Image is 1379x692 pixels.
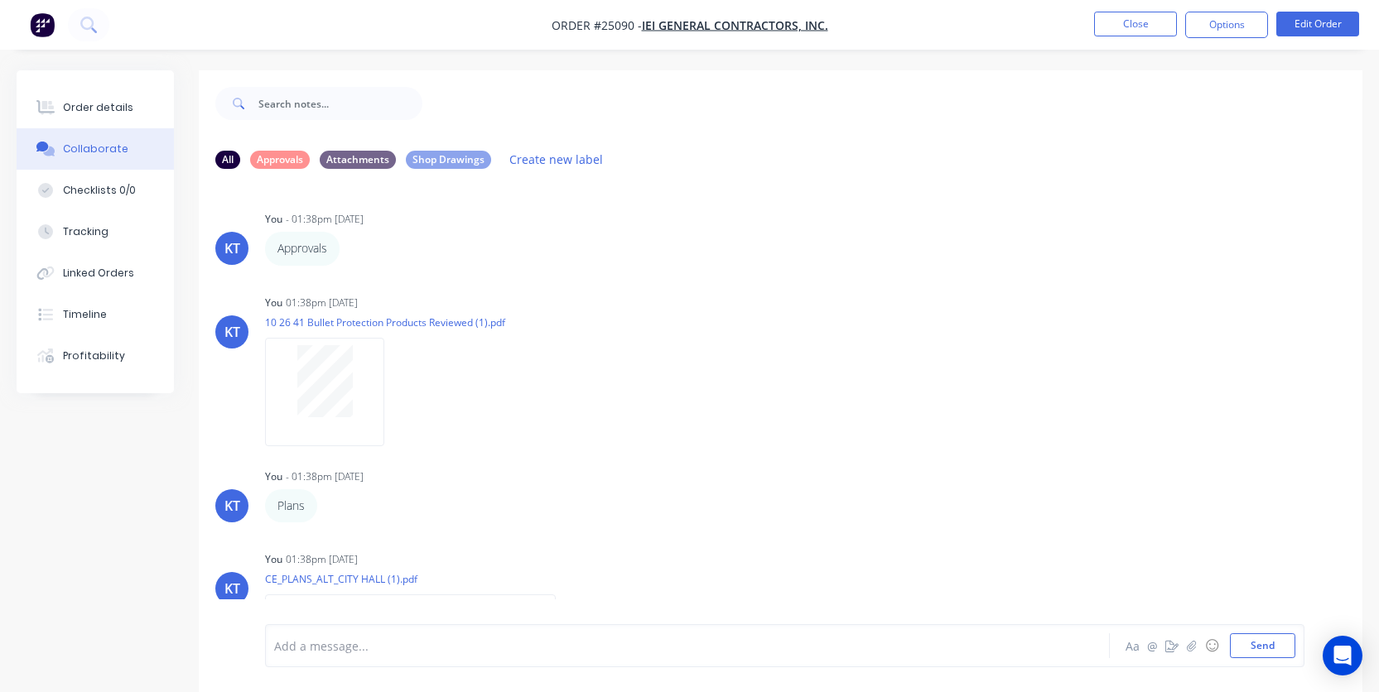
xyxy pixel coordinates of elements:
div: Attachments [320,151,396,169]
div: - 01:38pm [DATE] [286,469,364,484]
div: All [215,151,240,169]
div: KT [224,322,240,342]
div: KT [224,496,240,516]
button: @ [1142,636,1162,656]
div: KT [224,238,240,258]
span: Order #25090 - [552,17,642,33]
a: IEI General Contractors, Inc. [642,17,828,33]
input: Search notes... [258,87,422,120]
div: You [265,469,282,484]
div: You [265,552,282,567]
button: Send [1230,633,1295,658]
div: Shop Drawings [406,151,491,169]
button: Linked Orders [17,252,174,294]
button: Create new label [501,148,612,171]
button: Profitability [17,335,174,377]
div: Checklists 0/0 [63,183,136,198]
button: Edit Order [1276,12,1359,36]
div: You [265,212,282,227]
div: Profitability [63,348,125,363]
div: 01:38pm [DATE] [286,552,358,567]
button: ☺ [1202,636,1222,656]
div: Open Intercom Messenger [1323,636,1362,675]
button: Order details [17,87,174,128]
img: Factory [30,12,55,37]
button: Tracking [17,211,174,252]
p: Approvals [277,240,327,257]
button: Collaborate [17,128,174,170]
div: Linked Orders [63,266,134,281]
p: Plans [277,497,305,514]
button: Timeline [17,294,174,335]
button: Checklists 0/0 [17,170,174,211]
p: 10 26 41 Bullet Protection Products Reviewed (1).pdf [265,315,505,329]
div: - 01:38pm [DATE] [286,212,364,227]
div: Approvals [250,151,310,169]
div: Tracking [63,224,108,239]
div: 01:38pm [DATE] [286,296,358,310]
div: Timeline [63,307,107,322]
div: KT [224,579,240,598]
p: CE_PLANS_ALT_CITY HALL (1).pdf [265,572,572,586]
button: Close [1094,12,1177,36]
div: Collaborate [63,142,128,156]
div: You [265,296,282,310]
button: Options [1185,12,1268,38]
button: Aa [1122,636,1142,656]
div: Order details [63,100,133,115]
